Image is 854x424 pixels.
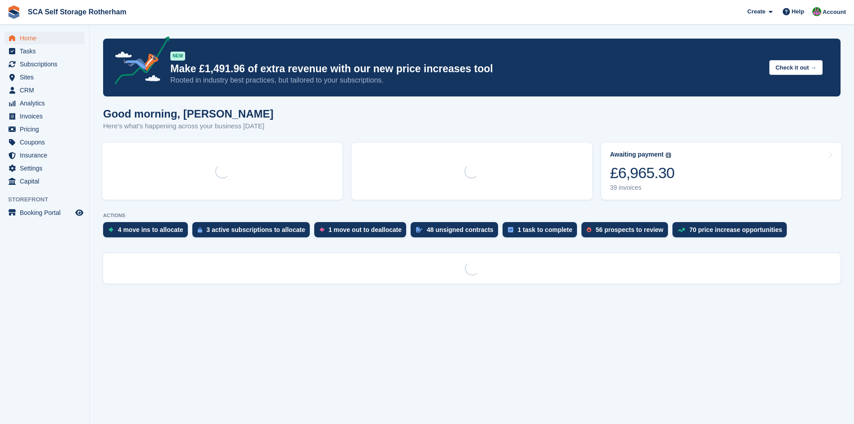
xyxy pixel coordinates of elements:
a: menu [4,58,85,70]
span: Capital [20,175,74,188]
span: Invoices [20,110,74,122]
span: Coupons [20,136,74,149]
img: contract_signature_icon-13c848040528278c33f63329250d36e43548de30e8caae1d1a13099fd9432cc5.svg [416,227,422,232]
img: price-adjustments-announcement-icon-8257ccfd72463d97f412b2fc003d46551f7dbcb40ab6d574587a9cd5c0d94... [107,36,170,87]
a: 4 move ins to allocate [103,222,192,242]
a: 3 active subscriptions to allocate [192,222,314,242]
div: 4 move ins to allocate [118,226,183,233]
button: Check it out → [769,60,823,75]
div: £6,965.30 [610,164,675,182]
img: move_ins_to_allocate_icon-fdf77a2bb77ea45bf5b3d319d69a93e2d87916cf1d5bf7949dd705db3b84f3ca.svg [108,227,113,232]
a: menu [4,45,85,57]
img: stora-icon-8386f47178a22dfd0bd8f6a31ec36ba5ce8667c1dd55bd0f319d3a0aa187defe.svg [7,5,21,19]
p: Here's what's happening across your business [DATE] [103,121,273,131]
a: 1 task to complete [503,222,581,242]
div: 39 invoices [610,184,675,192]
a: menu [4,123,85,136]
a: 1 move out to deallocate [314,222,411,242]
a: menu [4,71,85,83]
img: icon-info-grey-7440780725fd019a000dd9b08b2336e03edf1995a4989e88bcd33f0948082b44.svg [666,153,671,158]
img: move_outs_to_deallocate_icon-f764333ba52eb49d3ac5e1228854f67142a1ed5810a6f6cc68b1a99e826820c5.svg [320,227,324,232]
span: Create [747,7,765,16]
span: Pricing [20,123,74,136]
span: Account [823,8,846,17]
div: 56 prospects to review [596,226,663,233]
a: menu [4,162,85,175]
img: Sarah Race [812,7,821,16]
span: Insurance [20,149,74,162]
img: task-75834270c22a3079a89374b754ae025e5fb1db73e45f91037f5363f120a921f8.svg [508,227,513,232]
a: menu [4,206,85,219]
img: price_increase_opportunities-93ffe204e8149a01c8c9dc8f82e8f89637d9d84a8eef4429ea346261dce0b2c0.svg [678,228,685,232]
a: menu [4,110,85,122]
a: 56 prospects to review [581,222,672,242]
p: Make £1,491.96 of extra revenue with our new price increases tool [170,62,762,75]
div: NEW [170,52,185,61]
span: Analytics [20,97,74,109]
a: SCA Self Storage Rotherham [24,4,130,19]
h1: Good morning, [PERSON_NAME] [103,108,273,120]
div: 1 task to complete [518,226,572,233]
div: 1 move out to deallocate [329,226,402,233]
a: 70 price increase opportunities [672,222,791,242]
span: CRM [20,84,74,96]
div: 70 price increase opportunities [689,226,782,233]
p: ACTIONS [103,213,841,219]
p: Rooted in industry best practices, but tailored to your subscriptions. [170,75,762,85]
span: Settings [20,162,74,175]
a: Preview store [74,207,85,218]
div: 48 unsigned contracts [427,226,494,233]
img: prospect-51fa495bee0391a8d652442698ab0144808aea92771e9ea1ae160a38d050c398.svg [587,227,591,232]
a: menu [4,97,85,109]
span: Tasks [20,45,74,57]
a: menu [4,32,85,44]
span: Sites [20,71,74,83]
a: Awaiting payment £6,965.30 39 invoices [601,143,841,200]
img: active_subscription_to_allocate_icon-d502201f5373d7db506a760aba3b589e785aa758c864c3986d89f69b8ff3... [198,227,202,233]
a: 48 unsigned contracts [411,222,503,242]
span: Help [792,7,804,16]
a: menu [4,149,85,162]
a: menu [4,175,85,188]
span: Booking Portal [20,206,74,219]
a: menu [4,136,85,149]
span: Subscriptions [20,58,74,70]
span: Home [20,32,74,44]
span: Storefront [8,195,89,204]
div: Awaiting payment [610,151,664,158]
div: 3 active subscriptions to allocate [207,226,305,233]
a: menu [4,84,85,96]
